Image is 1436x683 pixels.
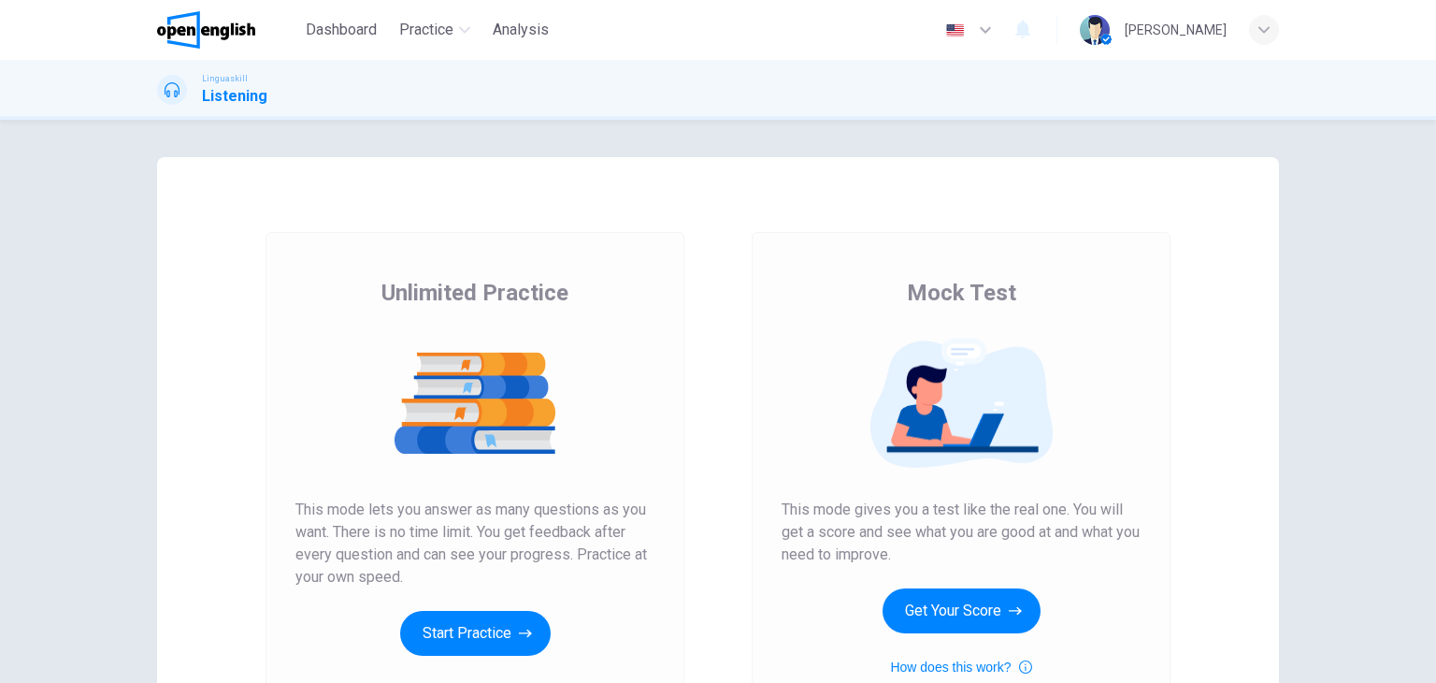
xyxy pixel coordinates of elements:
[485,13,556,47] button: Analysis
[943,23,967,37] img: en
[399,19,453,41] span: Practice
[202,72,248,85] span: Linguaskill
[157,11,298,49] a: OpenEnglish logo
[1125,19,1227,41] div: [PERSON_NAME]
[392,13,478,47] button: Practice
[782,499,1141,566] span: This mode gives you a test like the real one. You will get a score and see what you are good at a...
[400,611,551,656] button: Start Practice
[157,11,255,49] img: OpenEnglish logo
[890,656,1031,678] button: How does this work?
[202,85,267,108] h1: Listening
[306,19,377,41] span: Dashboard
[493,19,549,41] span: Analysis
[381,278,568,308] span: Unlimited Practice
[907,278,1016,308] span: Mock Test
[298,13,384,47] button: Dashboard
[883,589,1041,633] button: Get Your Score
[1080,15,1110,45] img: Profile picture
[295,499,654,589] span: This mode lets you answer as many questions as you want. There is no time limit. You get feedback...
